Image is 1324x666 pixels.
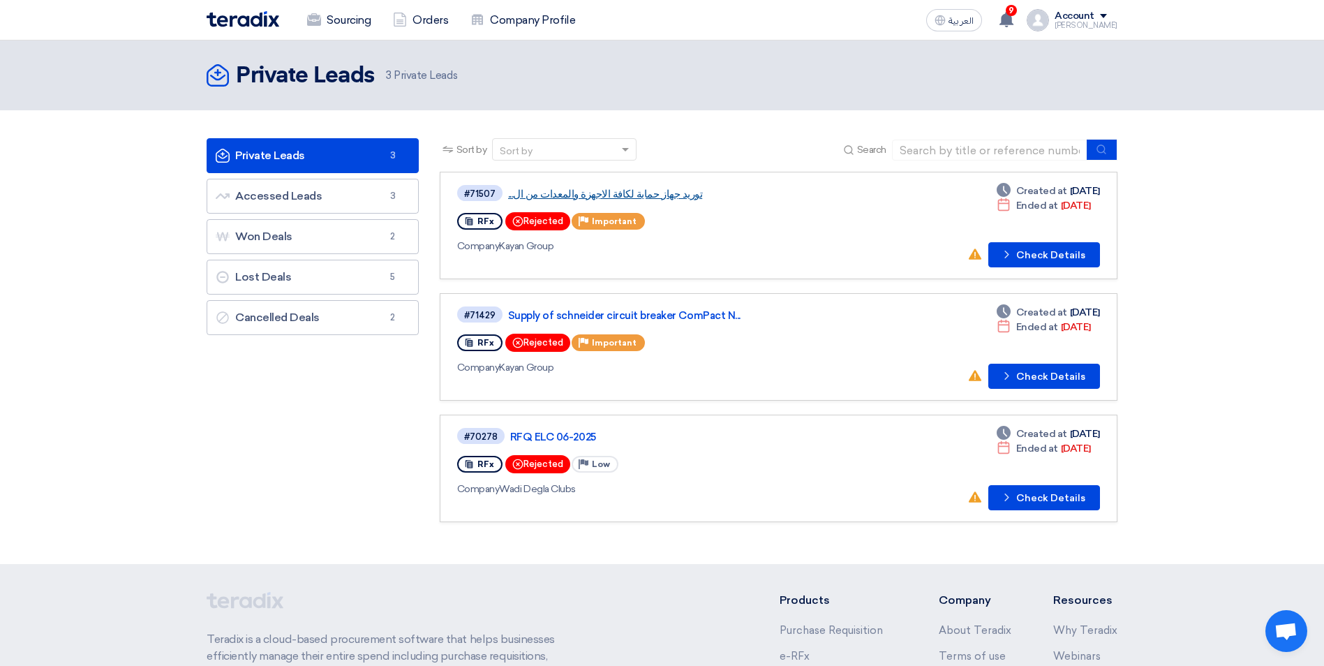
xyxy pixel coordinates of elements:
[464,189,496,198] div: #71507
[477,338,494,348] span: RFx
[1016,305,1067,320] span: Created at
[508,309,857,322] a: Supply of schneider circuit breaker ComPact N...
[592,338,637,348] span: Important
[1016,184,1067,198] span: Created at
[459,5,586,36] a: Company Profile
[505,212,570,230] div: Rejected
[997,320,1091,334] div: [DATE]
[207,300,419,335] a: Cancelled Deals2
[1055,22,1117,29] div: [PERSON_NAME]
[457,360,860,375] div: Kayan Group
[939,592,1011,609] li: Company
[997,427,1100,441] div: [DATE]
[456,142,487,157] span: Sort by
[457,362,500,373] span: Company
[385,270,401,284] span: 5
[926,9,982,31] button: العربية
[857,142,886,157] span: Search
[510,431,859,443] a: RFQ ELC 06-2025
[1016,320,1058,334] span: Ended at
[207,11,279,27] img: Teradix logo
[892,140,1087,161] input: Search by title or reference number
[1006,5,1017,16] span: 9
[505,334,570,352] div: Rejected
[939,624,1011,637] a: About Teradix
[988,485,1100,510] button: Check Details
[207,179,419,214] a: Accessed Leads3
[1027,9,1049,31] img: profile_test.png
[508,188,857,200] a: توريد جهاز حماية لكافة الاجهزة والمعدات من ال...
[386,68,457,84] span: Private Leads
[457,239,860,253] div: Kayan Group
[997,198,1091,213] div: [DATE]
[1053,650,1101,663] a: Webinars
[464,311,496,320] div: #71429
[505,455,570,473] div: Rejected
[780,592,898,609] li: Products
[385,189,401,203] span: 3
[236,62,375,90] h2: Private Leads
[592,459,610,469] span: Low
[997,305,1100,320] div: [DATE]
[477,459,494,469] span: RFx
[780,650,810,663] a: e-RFx
[457,482,862,496] div: Wadi Degla Clubs
[382,5,459,36] a: Orders
[457,483,500,495] span: Company
[500,144,533,158] div: Sort by
[386,69,392,82] span: 3
[385,230,401,244] span: 2
[207,138,419,173] a: Private Leads3
[1053,624,1117,637] a: Why Teradix
[207,260,419,295] a: Lost Deals5
[988,364,1100,389] button: Check Details
[1053,592,1117,609] li: Resources
[780,624,883,637] a: Purchase Requisition
[296,5,382,36] a: Sourcing
[385,149,401,163] span: 3
[477,216,494,226] span: RFx
[1016,427,1067,441] span: Created at
[592,216,637,226] span: Important
[939,650,1006,663] a: Terms of use
[997,184,1100,198] div: [DATE]
[949,16,974,26] span: العربية
[1265,610,1307,652] div: Open chat
[997,441,1091,456] div: [DATE]
[385,311,401,325] span: 2
[457,240,500,252] span: Company
[1016,441,1058,456] span: Ended at
[988,242,1100,267] button: Check Details
[464,432,498,441] div: #70278
[1055,10,1094,22] div: Account
[207,219,419,254] a: Won Deals2
[1016,198,1058,213] span: Ended at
